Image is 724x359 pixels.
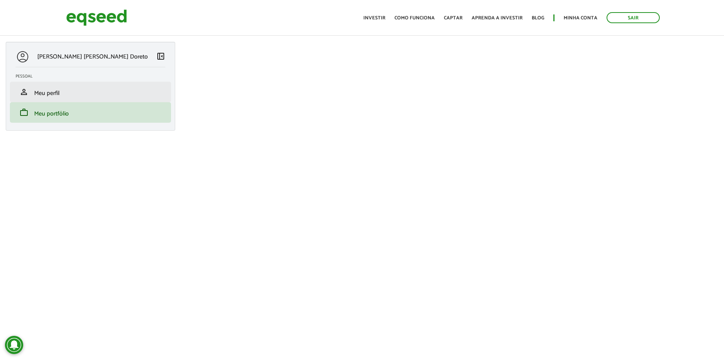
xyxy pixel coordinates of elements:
span: Meu perfil [34,88,60,98]
a: Blog [532,16,544,21]
a: Investir [363,16,385,21]
a: Colapsar menu [156,52,165,62]
a: Sair [607,12,660,23]
a: workMeu portfólio [16,108,165,117]
p: [PERSON_NAME] [PERSON_NAME] Doreto [37,53,148,60]
img: EqSeed [66,8,127,28]
a: personMeu perfil [16,87,165,96]
h2: Pessoal [16,74,171,79]
span: person [19,87,29,96]
span: work [19,108,29,117]
span: Meu portfólio [34,109,69,119]
a: Aprenda a investir [472,16,523,21]
li: Meu perfil [10,82,171,102]
span: left_panel_close [156,52,165,61]
a: Minha conta [564,16,597,21]
a: Captar [444,16,463,21]
li: Meu portfólio [10,102,171,123]
a: Como funciona [394,16,435,21]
